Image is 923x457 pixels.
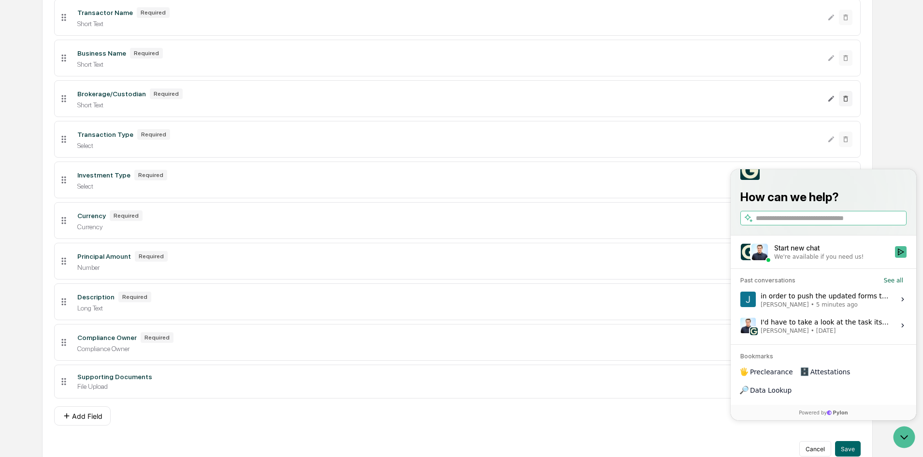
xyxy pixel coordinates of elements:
div: Select [77,142,820,149]
div: Required [137,129,170,140]
span: [PERSON_NAME] [30,158,78,165]
div: Brokerage/Custodian [77,90,146,98]
a: 🗄️Attestations [66,194,124,211]
img: Jack Rasmussen [10,148,25,164]
button: Save [835,441,861,457]
button: Edit Brokerage/Custodian field [827,91,835,106]
iframe: Open customer support [892,425,918,451]
div: Required [150,88,183,99]
button: Edit Transactor Name field [827,10,835,25]
div: Start new chat [43,74,159,84]
div: Required [137,7,170,18]
img: 1746055101610-c473b297-6a78-478c-a979-82029cc54cd1 [19,158,27,166]
div: Required [130,48,163,59]
div: Investment Type [77,171,130,179]
img: 8933085812038_c878075ebb4cc5468115_72.jpg [20,74,38,91]
div: Short Text [77,101,820,109]
div: Required [134,170,167,180]
span: 5 minutes ago [86,132,127,139]
div: 🔎 [10,217,17,225]
div: Currency [77,212,106,220]
div: Principal Amount [77,252,131,260]
span: Attestations [80,198,120,207]
span: • [80,158,84,165]
span: Data Lookup [19,216,61,226]
div: Compliance Owner [77,345,820,353]
p: How can we help? [10,20,176,36]
div: 🗄️ [70,199,78,206]
div: We're available if you need us! [43,84,133,91]
button: Add Field [54,406,111,426]
img: Jessica Watanapun [10,122,25,138]
a: 🔎Data Lookup [6,212,65,230]
span: • [80,132,84,139]
button: Edit Transaction Type field [827,132,835,147]
div: Number [77,264,820,271]
div: 🖐️ [10,199,17,206]
a: 🖐️Preclearance [6,194,66,211]
img: 1746055101610-c473b297-6a78-478c-a979-82029cc54cd1 [10,74,27,91]
a: Powered byPylon [68,239,117,247]
div: Supporting Documents [77,373,152,381]
span: Preclearance [19,198,62,207]
button: See all [150,105,176,117]
div: Description [77,293,115,301]
button: Edit Business Name field [827,50,835,66]
div: Required [141,332,173,343]
div: Business Name [77,49,126,57]
div: Past conversations [10,107,65,115]
button: Start new chat [164,77,176,88]
div: Required [110,210,143,221]
span: [DATE] [86,158,105,165]
div: Compliance Owner [77,334,137,341]
div: Select [77,182,820,190]
div: Transaction Type [77,131,133,138]
div: Required [118,292,151,302]
div: File Upload [77,383,820,390]
div: Short Text [77,20,820,28]
span: [PERSON_NAME] [30,132,78,139]
iframe: Customer support window [731,169,916,420]
span: Pylon [96,240,117,247]
div: Currency [77,223,820,231]
div: Short Text [77,60,820,68]
div: Long Text [77,304,820,312]
div: Transactor Name [77,9,133,16]
div: Required [135,251,168,262]
button: Cancel [799,441,831,457]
